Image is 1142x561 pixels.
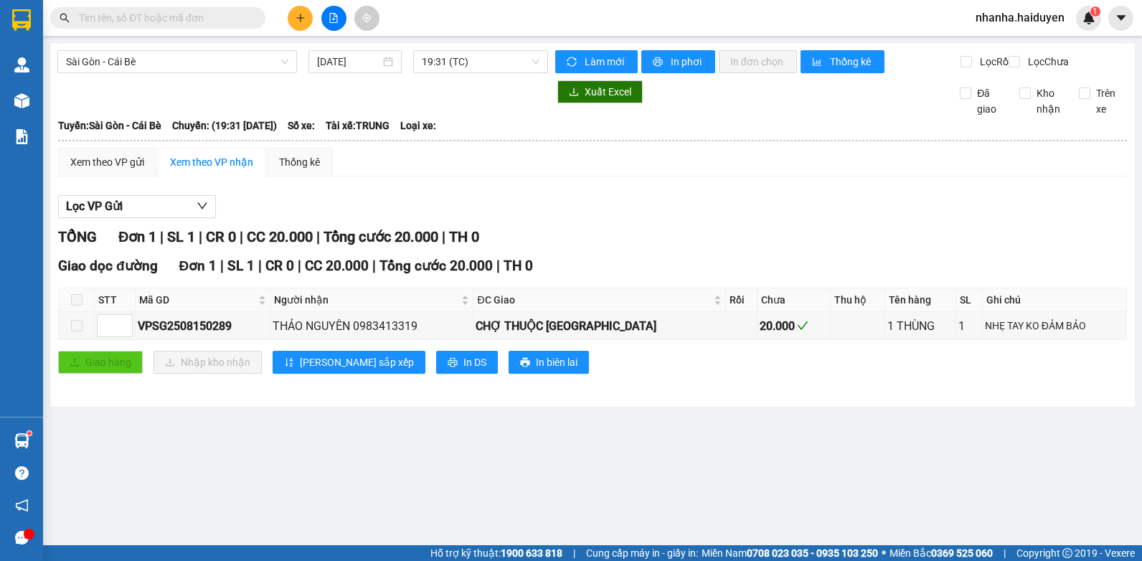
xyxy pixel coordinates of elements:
span: printer [448,357,458,369]
span: | [372,258,376,274]
span: Cung cấp máy in - giấy in: [586,545,698,561]
span: | [1004,545,1006,561]
span: Lọc Rồi [974,54,1013,70]
span: message [15,531,29,544]
div: 1 THÙNG [887,317,953,335]
b: Tuyến: Sài Gòn - Cái Bè [58,120,161,131]
button: plus [288,6,313,31]
span: [PERSON_NAME] sắp xếp [300,354,414,370]
img: warehouse-icon [14,93,29,108]
span: file-add [329,13,339,23]
span: Thống kê [830,54,873,70]
span: CC 20.000 [305,258,369,274]
button: uploadGiao hàng [58,351,143,374]
span: Đơn 1 [118,228,156,245]
span: Chuyến: (19:31 [DATE]) [172,118,277,133]
sup: 1 [1090,6,1100,16]
span: caret-down [1115,11,1128,24]
span: Xuất Excel [585,84,631,100]
img: warehouse-icon [14,433,29,448]
span: check [797,320,808,331]
th: STT [95,288,136,312]
div: THẢO NGUYÊN 0983413319 [273,317,471,335]
span: Tổng cước 20.000 [379,258,493,274]
span: Trên xe [1090,85,1128,117]
span: | [316,228,320,245]
strong: 1900 633 818 [501,547,562,559]
button: printerIn phơi [641,50,715,73]
span: Đơn 1 [179,258,217,274]
span: aim [362,13,372,23]
span: question-circle [15,466,29,480]
span: copyright [1062,548,1072,558]
img: icon-new-feature [1082,11,1095,24]
button: downloadXuất Excel [557,80,643,103]
span: 19:31 (TC) [422,51,539,72]
span: Lọc VP Gửi [66,197,123,215]
input: 15/08/2025 [317,54,380,70]
span: | [298,258,301,274]
div: Xem theo VP nhận [170,154,253,170]
td: VPSG2508150289 [136,312,270,340]
span: sync [567,57,579,68]
span: | [220,258,224,274]
th: SL [956,288,983,312]
span: Mã GD [139,292,255,308]
span: Giao dọc đường [58,258,158,274]
img: solution-icon [14,129,29,144]
span: | [573,545,575,561]
div: Xem theo VP gửi [70,154,144,170]
div: CHỢ THUỘC [GEOGRAPHIC_DATA] [476,317,723,335]
span: ⚪️ [882,550,886,556]
span: In biên lai [536,354,577,370]
span: | [496,258,500,274]
th: Tên hàng [885,288,956,312]
div: 20.000 [760,317,828,335]
span: notification [15,499,29,512]
span: Tài xế: TRUNG [326,118,390,133]
span: Tổng cước 20.000 [324,228,438,245]
span: Miền Bắc [889,545,993,561]
span: SL 1 [167,228,195,245]
span: | [258,258,262,274]
div: 1 [958,317,980,335]
img: warehouse-icon [14,57,29,72]
span: TH 0 [449,228,479,245]
span: Kho nhận [1031,85,1068,117]
span: | [160,228,164,245]
div: VPSG2508150289 [138,317,268,335]
span: Số xe: [288,118,315,133]
span: TH 0 [504,258,533,274]
input: Tìm tên, số ĐT hoặc mã đơn [79,10,248,26]
span: printer [520,357,530,369]
span: | [442,228,445,245]
th: Chưa [758,288,831,312]
button: printerIn DS [436,351,498,374]
button: downloadNhập kho nhận [154,351,262,374]
span: printer [653,57,665,68]
span: 1 [1093,6,1098,16]
span: Đã giao [971,85,1009,117]
button: caret-down [1108,6,1133,31]
span: ĐC Giao [477,292,711,308]
button: Lọc VP Gửi [58,195,216,218]
span: Loại xe: [400,118,436,133]
span: nhanha.haiduyen [964,9,1076,27]
span: In DS [463,354,486,370]
span: CR 0 [265,258,294,274]
span: TỔNG [58,228,97,245]
span: In phơi [671,54,704,70]
span: Lọc Chưa [1022,54,1071,70]
span: bar-chart [812,57,824,68]
button: bar-chartThống kê [801,50,884,73]
button: In đơn chọn [719,50,797,73]
sup: 1 [27,431,32,435]
span: CR 0 [206,228,236,245]
span: | [199,228,202,245]
img: logo-vxr [12,9,31,31]
span: search [60,13,70,23]
span: Người nhận [274,292,459,308]
span: plus [296,13,306,23]
span: SL 1 [227,258,255,274]
th: Thu hộ [831,288,885,312]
